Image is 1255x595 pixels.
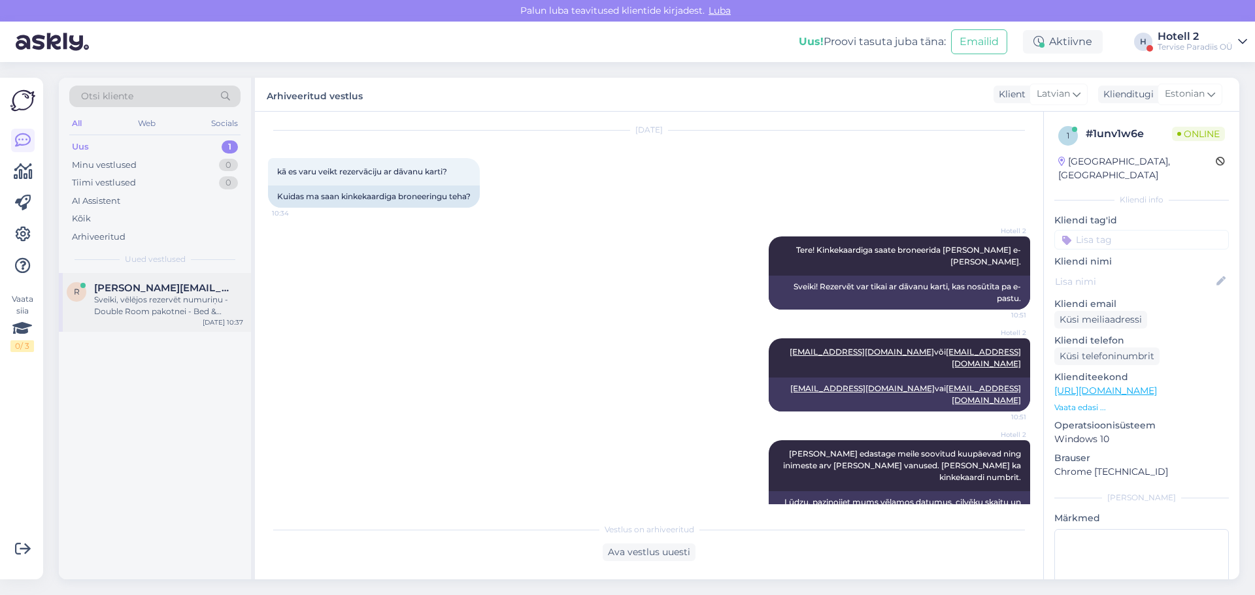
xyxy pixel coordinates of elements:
[1086,126,1172,142] div: # 1unv1w6e
[72,176,136,189] div: Tiimi vestlused
[1054,402,1229,413] p: Vaata edasi ...
[1054,511,1229,525] p: Märkmed
[81,89,133,103] span: Otsi kliente
[799,34,946,50] div: Proovi tasuta juba täna:
[1054,311,1147,329] div: Küsi meiliaadressi
[1054,347,1160,365] div: Küsi telefoninumbrit
[268,185,480,208] div: Kuidas ma saan kinkekaardiga broneeringu teha?
[769,276,1030,310] div: Sveiki! Rezervēt var tikai ar dāvanu karti, kas nosūtīta pa e-pastu.
[1054,385,1157,396] a: [URL][DOMAIN_NAME]
[222,140,238,153] div: 1
[1054,297,1229,311] p: Kliendi email
[1067,131,1069,140] span: 1
[135,115,158,132] div: Web
[605,524,694,536] span: Vestlus on arhiveeritud
[977,310,1026,320] span: 10:51
[1023,30,1103,54] div: Aktiivne
[72,195,120,208] div: AI Assistent
[219,176,238,189] div: 0
[994,88,1026,101] div: Klient
[977,226,1026,236] span: Hotell 2
[1165,87,1205,101] span: Estonian
[769,491,1030,537] div: Lūdzu, paziņojiet mums vēlamos datumus, cilvēku skaitu un [PERSON_NAME] vecumu. Mums būs nepiecie...
[705,5,735,16] span: Luba
[1054,230,1229,249] input: Lisa tag
[1037,87,1070,101] span: Latvian
[272,208,321,218] span: 10:34
[1054,419,1229,432] p: Operatsioonisüsteem
[1158,31,1247,52] a: Hotell 2Tervise Paradiis OÜ
[1134,33,1152,51] div: H
[219,159,238,172] div: 0
[267,86,363,103] label: Arhiveeritud vestlus
[799,35,824,48] b: Uus!
[277,167,447,176] span: kā es varu veikt rezervāciju ar dāvanu karti?
[1054,432,1229,446] p: Windows 10
[125,253,186,265] span: Uued vestlused
[790,347,1021,368] span: või
[1054,370,1229,384] p: Klienditeekond
[203,317,243,327] div: [DATE] 10:37
[790,383,935,393] a: [EMAIL_ADDRESS][DOMAIN_NAME]
[72,140,89,153] div: Uus
[1158,31,1233,42] div: Hotell 2
[769,378,1030,411] div: vai
[1158,42,1233,52] div: Tervise Paradiis OÜ
[946,347,1021,368] a: [EMAIL_ADDRESS][DOMAIN_NAME]
[10,88,35,113] img: Askly Logo
[796,245,1021,266] span: Tere! Kinkekaardiga saate broneerida [PERSON_NAME] e-[PERSON_NAME].
[72,212,91,225] div: Kõik
[1054,255,1229,268] p: Kliendi nimi
[1098,88,1154,101] div: Klienditugi
[94,282,230,294] span: ralfs.strikis@gmail.com
[790,347,934,357] a: [EMAIL_ADDRESS][DOMAIN_NAME]
[72,231,125,244] div: Arhiveeritud
[603,543,695,561] div: Ava vestlus uuesti
[74,287,80,297] span: r
[977,412,1026,422] span: 10:51
[783,449,1023,482] span: [PERSON_NAME] edastage meile soovitud kuupäevad ning inimeste arv [PERSON_NAME] vanused. [PERSON_...
[946,383,1021,405] a: [EMAIL_ADDRESS][DOMAIN_NAME]
[1054,334,1229,347] p: Kliendi telefon
[1054,194,1229,206] div: Kliendi info
[69,115,84,132] div: All
[10,340,34,352] div: 0 / 3
[1172,127,1225,141] span: Online
[977,328,1026,338] span: Hotell 2
[209,115,241,132] div: Socials
[1054,451,1229,465] p: Brauser
[951,29,1007,54] button: Emailid
[268,124,1030,136] div: [DATE]
[1058,155,1216,182] div: [GEOGRAPHIC_DATA], [GEOGRAPHIC_DATA]
[10,293,34,352] div: Vaata siia
[1054,465,1229,479] p: Chrome [TECHNICAL_ID]
[1054,492,1229,504] div: [PERSON_NAME]
[977,430,1026,440] span: Hotell 2
[94,294,243,317] div: Sveiki, vēlējos rezervēt numuriņu - Double Room pakotnei - Bed & Breakfast, bet nevaru rezervēt š...
[1054,214,1229,227] p: Kliendi tag'id
[72,159,137,172] div: Minu vestlused
[1055,274,1214,289] input: Lisa nimi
